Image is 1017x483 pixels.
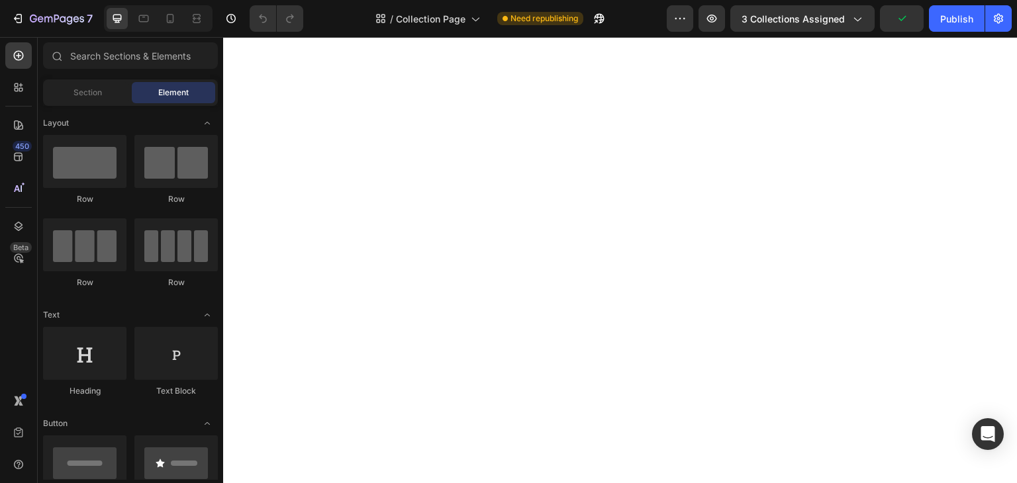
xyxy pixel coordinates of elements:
[972,418,1004,450] div: Open Intercom Messenger
[43,193,126,205] div: Row
[929,5,985,32] button: Publish
[197,112,218,134] span: Toggle open
[223,37,1017,483] iframe: Design area
[43,417,68,429] span: Button
[396,12,465,26] span: Collection Page
[43,117,69,129] span: Layout
[197,304,218,326] span: Toggle open
[43,385,126,397] div: Heading
[134,385,218,397] div: Text Block
[43,309,60,321] span: Text
[742,12,845,26] span: 3 collections assigned
[73,87,102,99] span: Section
[134,193,218,205] div: Row
[87,11,93,26] p: 7
[197,413,218,434] span: Toggle open
[5,5,99,32] button: 7
[730,5,875,32] button: 3 collections assigned
[43,42,218,69] input: Search Sections & Elements
[510,13,578,24] span: Need republishing
[158,87,189,99] span: Element
[940,12,973,26] div: Publish
[13,141,32,152] div: 450
[10,242,32,253] div: Beta
[250,5,303,32] div: Undo/Redo
[43,277,126,288] div: Row
[390,12,393,26] span: /
[134,277,218,288] div: Row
